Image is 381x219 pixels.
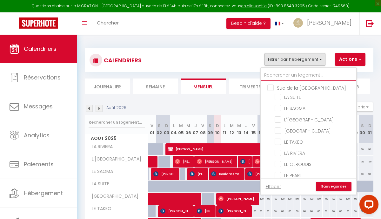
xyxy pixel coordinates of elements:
a: Effacer [266,183,281,190]
span: [PERSON_NAME] [218,205,250,217]
abbr: V [252,123,255,129]
th: 03 [163,115,170,143]
th: 10 [214,115,221,143]
span: Hébergement [24,189,63,197]
div: 180 [323,193,330,205]
span: [PERSON_NAME] [247,168,264,180]
button: Filtrer par hébergement [264,53,325,66]
abbr: L [173,123,175,129]
span: [PERSON_NAME] [153,168,178,180]
th: 09 [206,115,214,143]
th: 16 [257,115,264,143]
div: 80 [286,205,294,217]
a: en cliquant ici [241,3,268,9]
input: Rechercher un logement... [89,117,145,128]
div: 180 [301,193,308,205]
div: 90 [366,168,373,180]
abbr: M [237,123,241,129]
div: 180 [264,193,272,205]
span: [PERSON_NAME] [240,155,250,168]
abbr: V [201,123,204,129]
th: 06 [185,115,192,143]
span: Messages [24,102,53,110]
abbr: S [158,123,161,129]
div: 80 [330,205,337,217]
div: 80 [264,205,272,217]
abbr: S [361,123,364,129]
li: Trimestre [229,79,274,94]
h3: CALENDRIERS [102,53,142,67]
a: ... [PERSON_NAME] [289,12,359,35]
span: [PERSON_NAME] [160,205,192,217]
th: 13 [236,115,243,143]
div: 180 [344,193,351,205]
abbr: S [259,123,262,129]
span: LA RIVIERA [86,143,114,150]
th: 08 [199,115,206,143]
iframe: LiveChat chat widget [354,192,381,219]
span: Chercher [97,19,119,26]
img: ... [293,18,303,28]
span: [PERSON_NAME] [218,193,257,205]
th: 07 [192,115,199,143]
span: Août 2025 [85,134,148,143]
span: [PERSON_NAME] [307,19,351,27]
div: 180 [330,193,337,205]
span: [PERSON_NAME] [190,168,207,180]
abbr: J [245,123,248,129]
div: 180 [308,193,315,205]
div: 80 [315,205,323,217]
div: 80 [337,205,344,217]
li: Semaine [133,79,178,94]
img: logout [366,19,374,27]
th: 02 [156,115,163,143]
div: 80 [351,205,359,217]
span: [PERSON_NAME] [175,155,192,168]
div: 80 [308,205,315,217]
abbr: M [179,123,183,129]
li: Mensuel [181,79,226,94]
div: 80 [250,205,257,217]
div: 80 [272,205,279,217]
th: 31 [366,115,373,143]
span: L'[GEOGRAPHIC_DATA] [284,117,334,123]
span: LE TAKEO [86,205,113,212]
div: 80 [293,205,301,217]
a: Chercher [92,12,124,35]
abbr: M [186,123,190,129]
input: Rechercher un logement... [261,70,356,81]
div: 80 [257,205,264,217]
th: 04 [170,115,177,143]
span: LE SAOMA [86,168,115,175]
div: 90 [359,168,366,180]
span: [PERSON_NAME] [168,143,272,155]
div: 80 [301,205,308,217]
abbr: M [230,123,234,129]
div: 180 [337,193,344,205]
th: 12 [228,115,236,143]
span: Boularas Yasmina [211,168,243,180]
th: 05 [177,115,185,143]
abbr: D [216,123,219,129]
div: 180 [257,193,264,205]
div: 180 [315,193,323,205]
span: Paiements [24,160,54,168]
div: 180 [351,193,359,205]
abbr: V [150,123,153,129]
span: Réservations [24,73,61,81]
span: [GEOGRAPHIC_DATA] [284,128,331,134]
div: 180 [293,193,301,205]
div: 180 [286,193,294,205]
span: [GEOGRAPHIC_DATA] [86,193,140,200]
div: 90 [359,143,366,155]
div: 80 [344,205,351,217]
span: [PERSON_NAME] [197,205,214,217]
div: 90 [366,143,373,155]
th: 14 [243,115,250,143]
abbr: S [209,123,211,129]
div: 125 [366,156,373,168]
button: Besoin d'aide ? [226,18,271,29]
button: Actions [335,53,365,66]
div: 80 [279,205,286,217]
